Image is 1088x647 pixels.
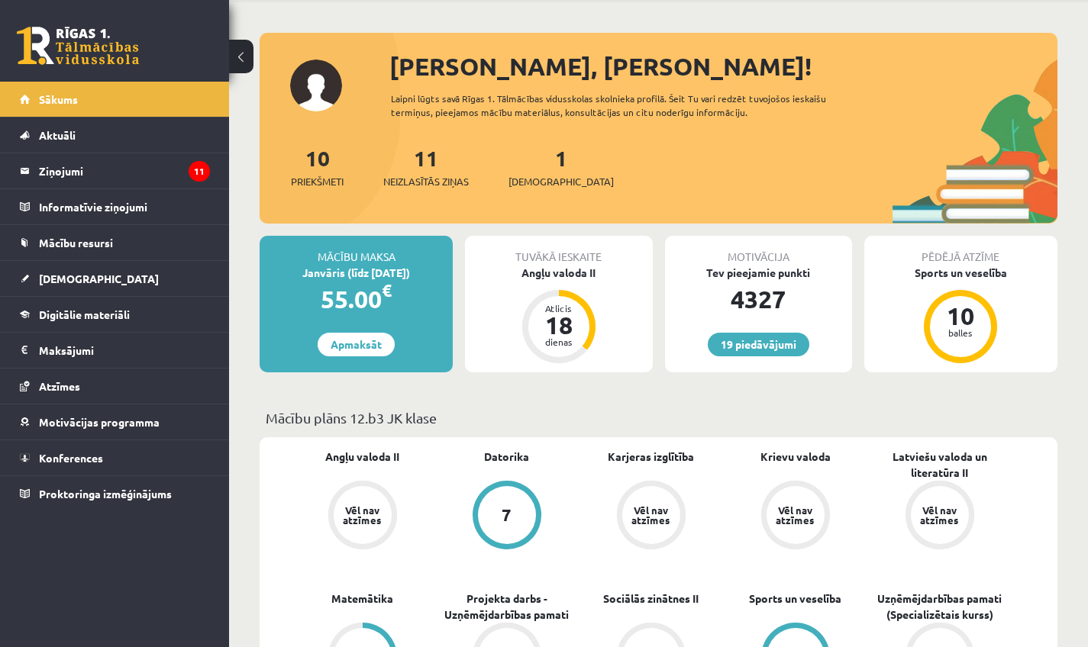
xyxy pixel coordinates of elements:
legend: Informatīvie ziņojumi [39,189,210,224]
a: Datorika [484,449,529,465]
a: Karjeras izglītība [608,449,694,465]
a: Digitālie materiāli [20,297,210,332]
a: Matemātika [331,591,393,607]
span: Mācību resursi [39,236,113,249]
a: 11Neizlasītās ziņas [383,144,469,189]
span: € [382,279,392,301]
div: Vēl nav atzīmes [919,505,961,525]
div: 7 [502,507,512,523]
div: Janvāris (līdz [DATE]) [260,265,453,281]
span: Konferences [39,451,103,465]
a: Angļu valoda II [325,449,399,465]
span: [DEMOGRAPHIC_DATA] [508,174,614,189]
div: Vēl nav atzīmes [774,505,817,525]
a: Konferences [20,440,210,475]
a: Vēl nav atzīmes [579,481,723,552]
span: Atzīmes [39,379,80,393]
div: Sports un veselība [864,265,1057,281]
a: 19 piedāvājumi [708,333,809,356]
a: Vēl nav atzīmes [290,481,434,552]
a: Informatīvie ziņojumi [20,189,210,224]
span: Digitālie materiāli [39,307,130,321]
div: [PERSON_NAME], [PERSON_NAME]! [389,48,1057,85]
a: Latviešu valoda un literatūra II [867,449,1012,481]
p: Mācību plāns 12.b3 JK klase [266,407,1051,428]
div: Laipni lūgts savā Rīgas 1. Tālmācības vidusskolas skolnieka profilā. Šeit Tu vari redzēt tuvojošo... [391,92,870,119]
a: Atzīmes [20,369,210,404]
a: 1[DEMOGRAPHIC_DATA] [508,144,614,189]
a: Motivācijas programma [20,404,210,439]
a: [DEMOGRAPHIC_DATA] [20,261,210,296]
a: Sākums [20,82,210,117]
a: Maksājumi [20,333,210,368]
div: Angļu valoda II [465,265,652,281]
legend: Maksājumi [39,333,210,368]
div: balles [938,328,983,337]
div: Pēdējā atzīme [864,236,1057,265]
legend: Ziņojumi [39,153,210,188]
a: Projekta darbs - Uzņēmējdarbības pamati [434,591,579,623]
span: Aktuāli [39,128,76,142]
div: Tuvākā ieskaite [465,236,652,265]
a: Apmaksāt [318,333,395,356]
div: Motivācija [665,236,852,265]
div: 18 [536,313,582,337]
a: Krievu valoda [760,449,831,465]
a: Ziņojumi11 [20,153,210,188]
a: Sociālās zinātnes II [603,591,699,607]
div: Mācību maksa [260,236,453,265]
a: Mācību resursi [20,225,210,260]
div: Tev pieejamie punkti [665,265,852,281]
a: Angļu valoda II Atlicis 18 dienas [465,265,652,365]
a: Proktoringa izmēģinājums [20,476,210,511]
i: 11 [189,161,210,182]
div: dienas [536,337,582,346]
span: Sākums [39,92,78,106]
span: [DEMOGRAPHIC_DATA] [39,272,159,285]
div: 4327 [665,281,852,317]
span: Motivācijas programma [39,415,160,429]
a: Rīgas 1. Tālmācības vidusskola [17,27,139,65]
div: Vēl nav atzīmes [630,505,673,525]
a: Vēl nav atzīmes [867,481,1012,552]
div: 55.00 [260,281,453,317]
a: Sports un veselība [749,591,841,607]
div: Vēl nav atzīmes [341,505,384,525]
span: Proktoringa izmēģinājums [39,487,172,501]
div: 10 [938,304,983,328]
a: 10Priekšmeti [291,144,344,189]
a: Sports un veselība 10 balles [864,265,1057,365]
span: Neizlasītās ziņas [383,174,469,189]
a: 7 [434,481,579,552]
div: Atlicis [536,304,582,313]
a: Aktuāli [20,117,210,153]
span: Priekšmeti [291,174,344,189]
a: Vēl nav atzīmes [723,481,867,552]
a: Uzņēmējdarbības pamati (Specializētais kurss) [867,591,1012,623]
